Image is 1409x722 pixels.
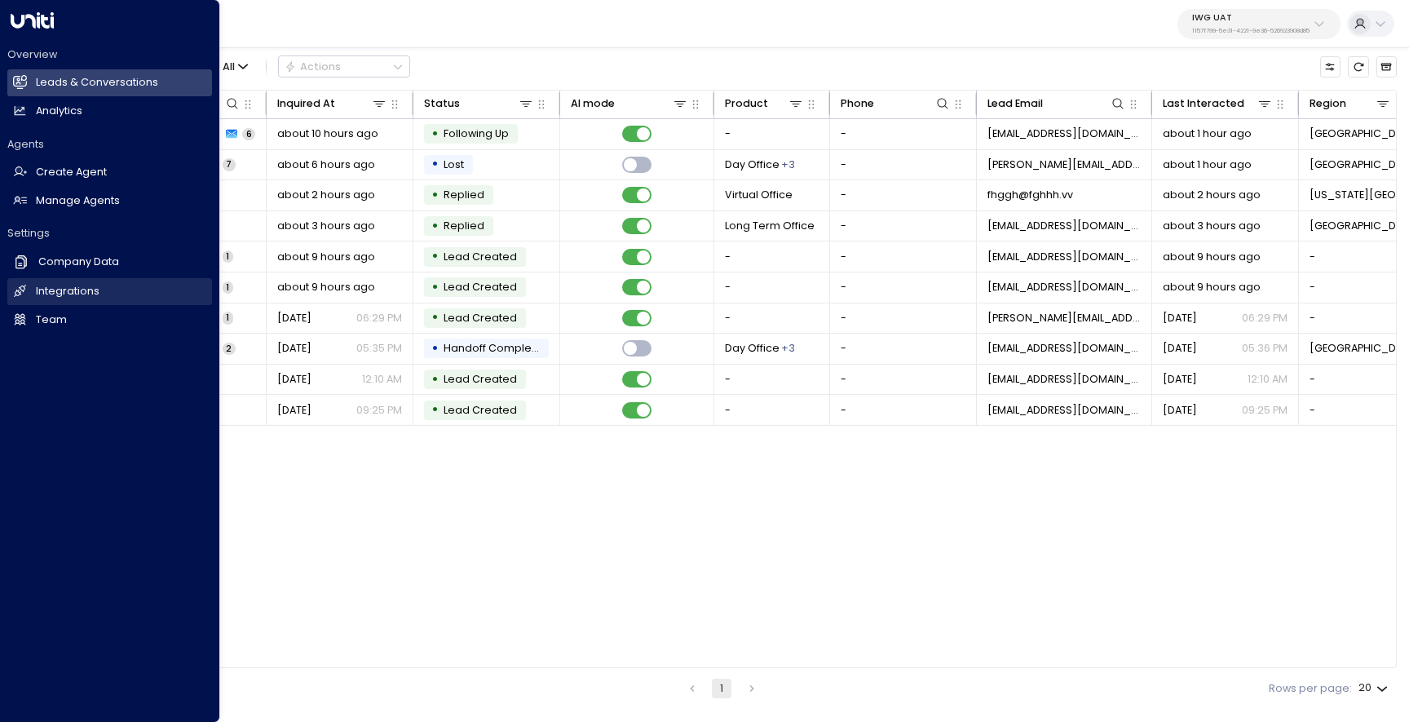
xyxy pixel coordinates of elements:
[1163,188,1261,202] span: about 2 hours ago
[987,280,1142,295] span: a.raghav89@gmail.com
[1192,13,1310,23] p: IWG UAT
[987,219,1142,233] span: bad@dmitry.com
[277,250,375,264] span: about 9 hours ago
[36,165,107,180] h2: Create Agent
[36,312,67,328] h2: Team
[830,119,977,149] td: -
[714,272,830,303] td: -
[444,188,484,202] span: Replied
[7,137,212,152] h2: Agents
[714,395,830,425] td: -
[223,281,233,294] span: 1
[682,679,763,698] nav: pagination navigation
[278,55,410,78] div: Button group with a nested menu
[1192,28,1310,34] p: 1157f799-5e31-4221-9e36-526923908d85
[277,219,375,233] span: about 3 hours ago
[285,60,341,73] div: Actions
[1177,9,1341,39] button: IWG UAT1157f799-5e31-4221-9e36-526923908d85
[1163,372,1197,387] span: Sep 10, 2025
[1310,219,1407,233] span: Lisbon
[987,341,1142,356] span: solidshagohod@gmail.com
[571,95,689,113] div: AI mode
[712,679,731,698] button: page 1
[781,341,795,356] div: Long Term Office,Short Term Office,Workstation
[830,241,977,272] td: -
[444,372,517,386] span: Lead Created
[431,275,439,300] div: •
[1163,126,1252,141] span: about 1 hour ago
[781,157,795,172] div: Long Term Office,Short Term Office,Workstation
[725,219,815,233] span: Long Term Office
[1163,341,1197,356] span: Sep 19, 2025
[830,211,977,241] td: -
[444,219,484,233] span: Replied
[223,312,233,324] span: 1
[725,341,780,356] span: Day Office
[7,248,212,276] a: Company Data
[1163,95,1274,113] div: Last Interacted
[444,250,517,264] span: Lead Created
[277,403,311,418] span: Aug 08, 2025
[431,122,439,147] div: •
[987,126,1142,141] span: testqauniti.otherzap@yahoo.com
[223,158,236,171] span: 7
[242,128,255,140] span: 6
[1310,341,1407,356] span: London
[714,365,830,395] td: -
[356,311,402,326] p: 06:29 PM
[431,305,439,330] div: •
[277,311,311,326] span: Sep 19, 2025
[444,157,464,171] span: Lost
[444,403,517,417] span: Lead Created
[841,95,952,113] div: Phone
[830,272,977,303] td: -
[356,341,402,356] p: 05:35 PM
[444,311,517,325] span: Lead Created
[1320,56,1341,77] button: Customize
[7,47,212,62] h2: Overview
[1376,56,1397,77] button: Archived Leads
[725,95,768,113] div: Product
[841,95,874,113] div: Phone
[830,365,977,395] td: -
[1248,372,1288,387] p: 12:10 AM
[725,188,793,202] span: Virtual Office
[38,255,119,270] h2: Company Data
[431,244,439,269] div: •
[714,119,830,149] td: -
[1348,56,1368,77] span: Refresh
[987,188,1073,202] span: fhggh@fghhh.vv
[431,183,439,208] div: •
[1242,341,1288,356] p: 05:36 PM
[431,397,439,423] div: •
[7,188,212,215] a: Manage Agents
[356,403,402,418] p: 09:25 PM
[1163,157,1252,172] span: about 1 hour ago
[444,280,517,294] span: Lead Created
[424,95,535,113] div: Status
[7,98,212,125] a: Analytics
[444,126,509,140] span: Following Up
[987,157,1142,172] span: Daniela.Guimarães@iwgplc.com
[1310,95,1392,113] div: Region
[424,95,460,113] div: Status
[1163,219,1261,233] span: about 3 hours ago
[36,284,99,299] h2: Integrations
[277,341,311,356] span: Sep 19, 2025
[987,95,1127,113] div: Lead Email
[830,150,977,180] td: -
[431,336,439,361] div: •
[36,75,158,91] h2: Leads & Conversations
[431,214,439,239] div: •
[1310,95,1346,113] div: Region
[1163,280,1261,295] span: about 9 hours ago
[7,307,212,334] a: Team
[725,95,805,113] div: Product
[987,403,1142,418] span: privacy-noreply@google.com
[7,278,212,305] a: Integrations
[987,250,1142,264] span: dteixeira@gmail.com
[1163,250,1261,264] span: about 9 hours ago
[7,69,212,96] a: Leads & Conversations
[1242,403,1288,418] p: 09:25 PM
[36,193,120,209] h2: Manage Agents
